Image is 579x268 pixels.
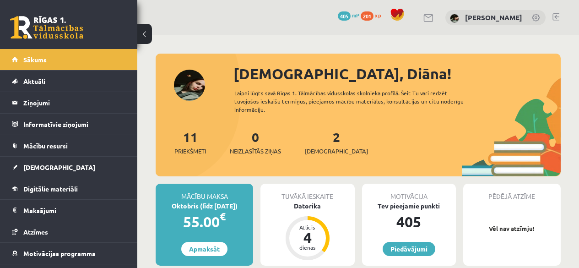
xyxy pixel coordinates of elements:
a: 11Priekšmeti [174,129,206,156]
div: dienas [294,245,321,250]
div: Pēdējā atzīme [463,184,561,201]
a: Sākums [12,49,126,70]
a: Aktuāli [12,71,126,92]
span: Motivācijas programma [23,249,96,257]
div: [DEMOGRAPHIC_DATA], Diāna! [233,63,561,85]
div: Tev pieejamie punkti [362,201,456,211]
div: Motivācija [362,184,456,201]
a: Mācību resursi [12,135,126,156]
legend: Ziņojumi [23,92,126,113]
div: Atlicis [294,224,321,230]
div: 405 [362,211,456,233]
a: Piedāvājumi [383,242,435,256]
a: [DEMOGRAPHIC_DATA] [12,157,126,178]
span: xp [375,11,381,19]
span: Aktuāli [23,77,45,85]
span: mP [352,11,359,19]
a: Ziņojumi [12,92,126,113]
a: Atzīmes [12,221,126,242]
div: Datorika [260,201,354,211]
span: 405 [338,11,351,21]
span: Priekšmeti [174,147,206,156]
a: [PERSON_NAME] [465,13,522,22]
div: 55.00 [156,211,253,233]
div: Tuvākā ieskaite [260,184,354,201]
span: [DEMOGRAPHIC_DATA] [305,147,368,156]
span: Mācību resursi [23,142,68,150]
a: Apmaksāt [181,242,227,256]
a: Informatīvie ziņojumi [12,114,126,135]
div: Mācību maksa [156,184,253,201]
a: 201 xp [361,11,385,19]
span: Sākums [23,55,47,64]
span: Digitālie materiāli [23,185,78,193]
a: Maksājumi [12,200,126,221]
a: 405 mP [338,11,359,19]
div: Laipni lūgts savā Rīgas 1. Tālmācības vidusskolas skolnieka profilā. Šeit Tu vari redzēt tuvojošo... [234,89,477,114]
legend: Maksājumi [23,200,126,221]
span: 201 [361,11,373,21]
a: Digitālie materiāli [12,178,126,199]
div: Oktobris (līdz [DATE]) [156,201,253,211]
span: [DEMOGRAPHIC_DATA] [23,163,95,171]
img: Diāna Seile [450,14,459,23]
legend: Informatīvie ziņojumi [23,114,126,135]
span: Neizlasītās ziņas [230,147,281,156]
span: Atzīmes [23,228,48,236]
a: 0Neizlasītās ziņas [230,129,281,156]
p: Vēl nav atzīmju! [468,224,556,233]
div: 4 [294,230,321,245]
a: 2[DEMOGRAPHIC_DATA] [305,129,368,156]
a: Motivācijas programma [12,243,126,264]
span: € [220,210,226,223]
a: Rīgas 1. Tālmācības vidusskola [10,16,83,39]
a: Datorika Atlicis 4 dienas [260,201,354,262]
